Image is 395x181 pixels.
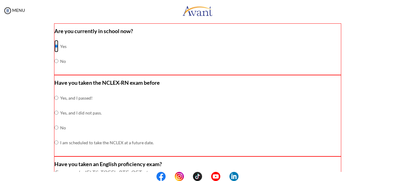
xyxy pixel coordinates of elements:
[54,28,133,34] b: Are you currently in school now?
[182,2,213,20] img: logo.png
[3,8,25,13] a: MENU
[3,6,12,15] img: icon-menu.png
[60,90,154,105] td: Yes, and I passed!
[156,172,166,181] img: fb.png
[220,172,229,181] img: blank.png
[202,172,211,181] img: blank.png
[166,172,175,181] img: blank.png
[211,172,220,181] img: yt.png
[60,39,67,54] td: Yes
[175,172,184,181] img: in.png
[229,172,239,181] img: li.png
[184,172,193,181] img: blank.png
[60,54,67,69] td: No
[54,79,160,86] b: Have you taken the NCLEX-RN exam before
[60,120,154,135] td: No
[193,172,202,181] img: tt.png
[60,105,154,120] td: Yes, and I did not pass.
[54,161,162,167] b: Have you taken an English proficiency exam?
[60,135,154,150] td: I am scheduled to take the NCLEX at a future date.
[54,169,151,176] i: For example: IELTS, TOEFL, PTE, OET, etc.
